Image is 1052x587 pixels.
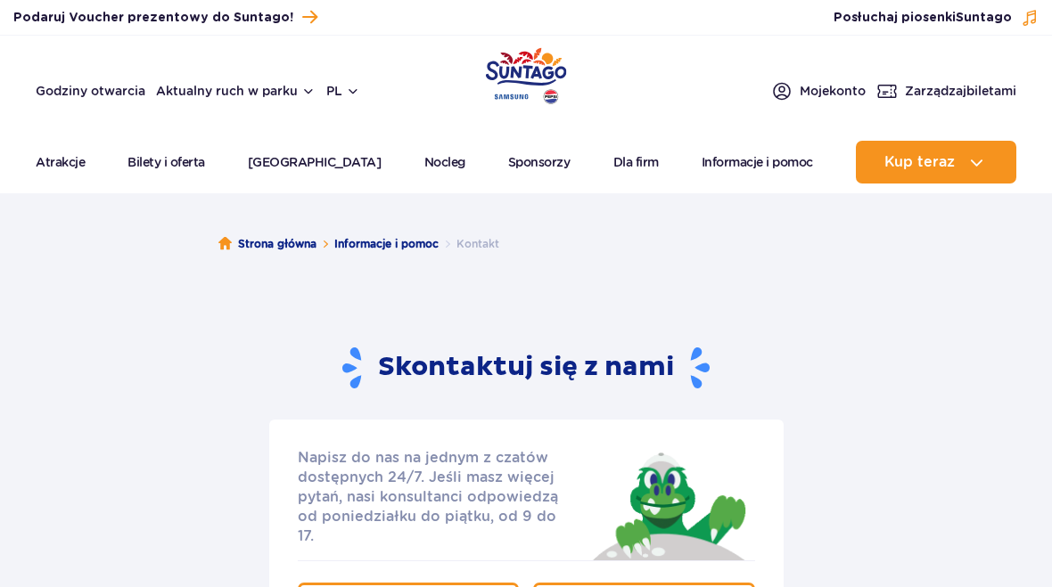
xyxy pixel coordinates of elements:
span: Podaruj Voucher prezentowy do Suntago! [13,9,293,27]
a: Informacje i pomoc [702,141,813,183]
a: Zarządzajbiletami [876,80,1016,102]
a: Park of Poland [486,45,567,102]
span: Suntago [956,12,1012,24]
button: Kup teraz [856,141,1016,183]
a: Godziny otwarcia [36,82,145,100]
a: Podaruj Voucher prezentowy do Suntago! [13,5,317,29]
span: Zarządzaj biletami [905,82,1016,100]
a: Dla firm [613,141,659,183]
span: Posłuchaj piosenki [834,9,1012,27]
a: Sponsorzy [508,141,571,183]
button: Aktualny ruch w parku [156,84,316,98]
button: pl [326,82,360,100]
li: Kontakt [439,235,499,253]
button: Posłuchaj piosenkiSuntago [834,9,1039,27]
h2: Skontaktuj się z nami [342,346,710,391]
p: Napisz do nas na jednym z czatów dostępnych 24/7. Jeśli masz więcej pytań, nasi konsultanci odpow... [298,448,576,546]
img: Jay [581,448,755,560]
a: Mojekonto [771,80,866,102]
a: Informacje i pomoc [334,235,439,253]
span: Kup teraz [884,154,955,170]
span: Moje konto [800,82,866,100]
a: Atrakcje [36,141,85,183]
a: Nocleg [424,141,465,183]
a: [GEOGRAPHIC_DATA] [248,141,382,183]
a: Bilety i oferta [127,141,205,183]
a: Strona główna [218,235,316,253]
